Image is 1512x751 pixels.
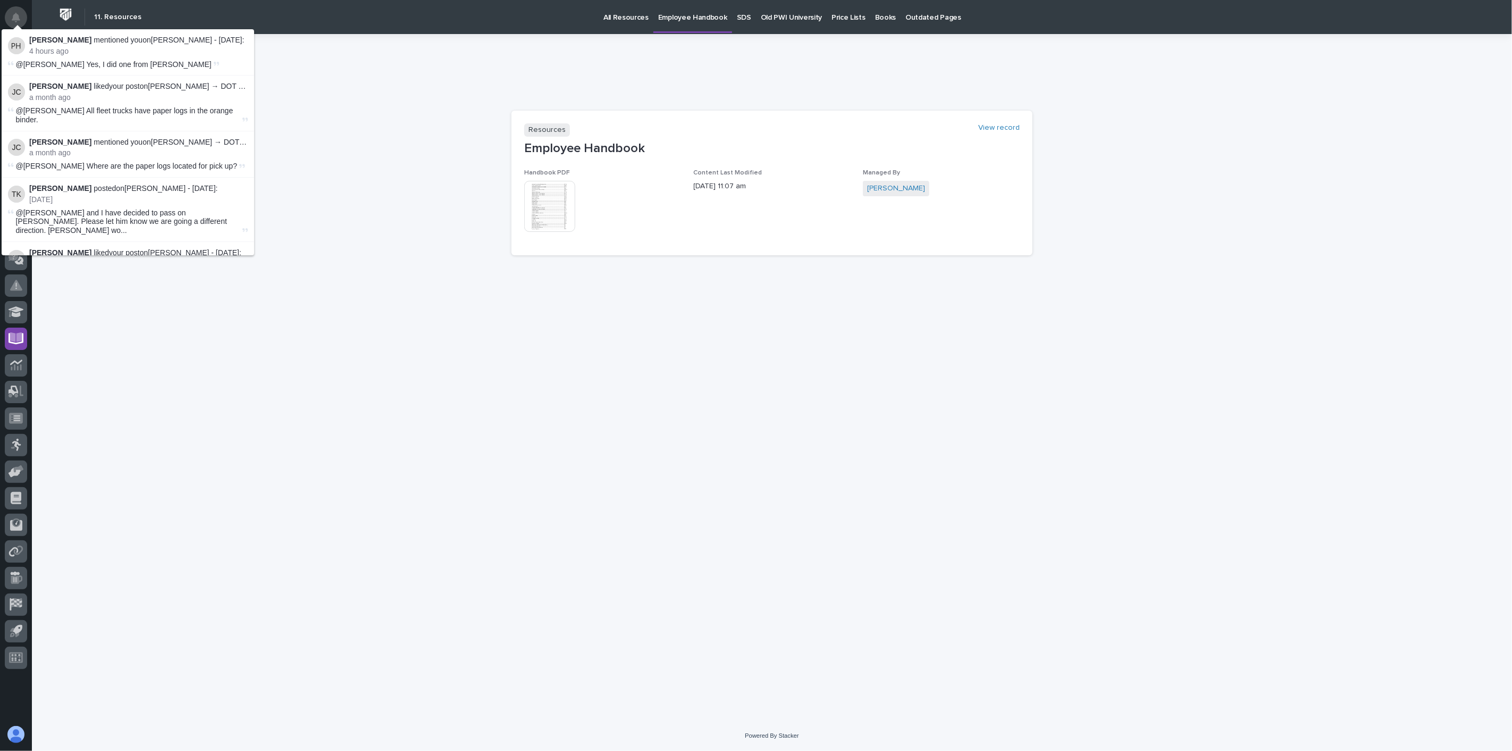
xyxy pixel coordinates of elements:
img: Workspace Logo [56,5,75,24]
strong: [PERSON_NAME] [29,82,91,90]
strong: [PERSON_NAME] [29,138,91,146]
p: [DATE] [29,195,248,204]
img: Josh Casper [8,250,25,267]
div: Notifications [13,13,27,30]
strong: [PERSON_NAME] [29,248,91,257]
a: Powered By Stacker [745,732,799,739]
p: Employee Handbook [524,141,1020,156]
img: Josh Casper [8,139,25,156]
span: Managed By [863,170,900,176]
img: Trevor Klotz [8,186,25,203]
p: liked your post on [PERSON_NAME] - [DATE] : [29,248,248,257]
span: @[PERSON_NAME] and I have decided to pass on [PERSON_NAME]. Please let him know we are going a di... [16,208,240,235]
span: @[PERSON_NAME] All fleet trucks have paper logs in the orange binder. [16,106,233,124]
p: posted on [PERSON_NAME] - [DATE] : [29,184,248,193]
button: users-avatar [5,723,27,746]
p: 4 hours ago [29,47,248,56]
span: @[PERSON_NAME] Where are the paper logs located for pick up? [16,162,238,170]
p: liked your post on [PERSON_NAME] → DOT Paper Log Instructions : [29,82,248,91]
span: @[PERSON_NAME] Yes, I did one from [PERSON_NAME] [16,60,212,69]
p: a month ago [29,148,248,157]
span: Content Last Modified [694,170,762,176]
a: [PERSON_NAME] [867,183,925,194]
p: a month ago [29,93,248,102]
a: View record [978,123,1020,132]
img: Paul Hershberger [8,37,25,54]
button: Notifications [5,6,27,29]
strong: [PERSON_NAME] [29,36,91,44]
p: Resources [524,123,570,137]
p: [DATE] 11:07 am [694,181,851,192]
p: mentioned you on [PERSON_NAME] → DOT Paper Log Instructions : [29,138,248,147]
strong: [PERSON_NAME] [29,184,91,193]
p: mentioned you on [PERSON_NAME] - [DATE] : [29,36,248,45]
span: Handbook PDF [524,170,570,176]
h2: 11. Resources [94,13,141,22]
img: Josh Casper [8,84,25,101]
